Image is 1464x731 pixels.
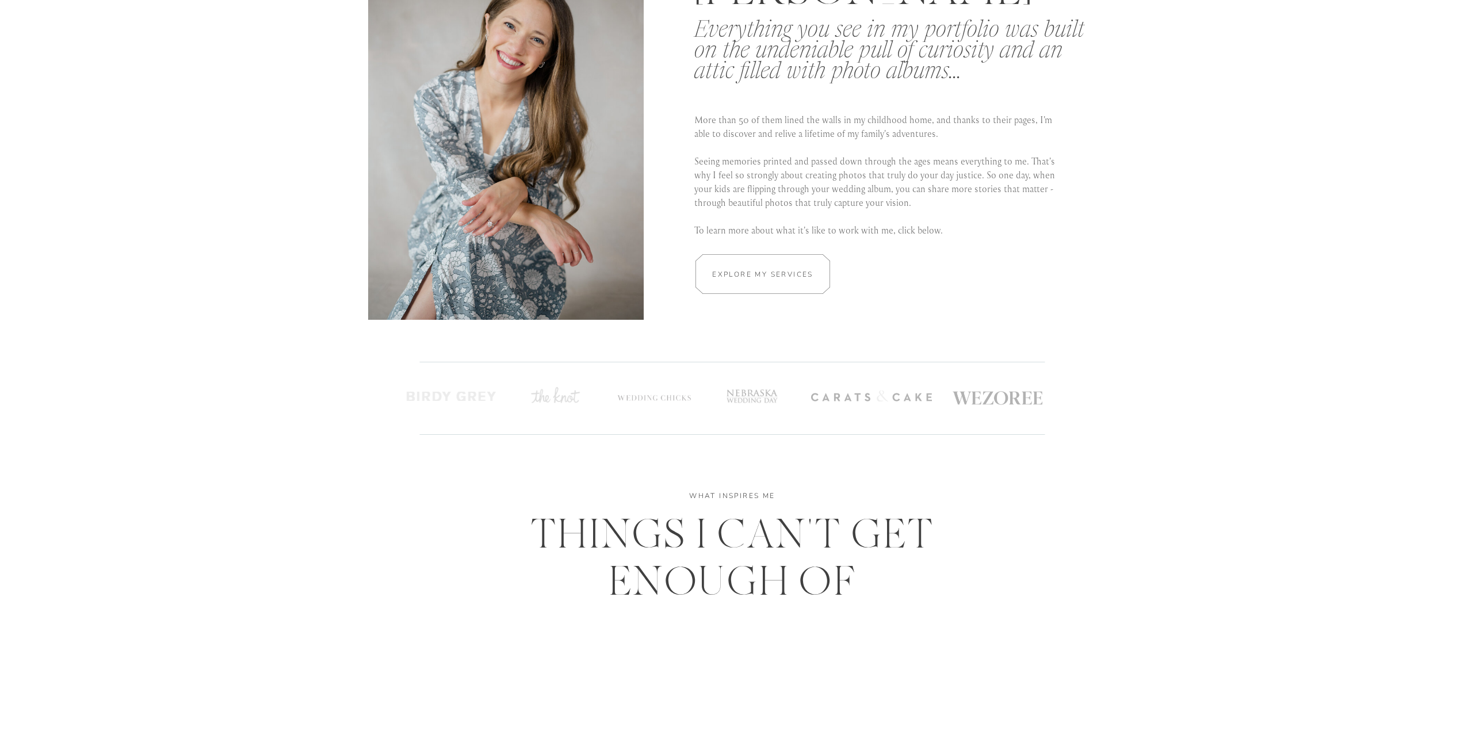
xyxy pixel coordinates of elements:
[694,113,1064,211] p: More than 50 of them lined the walls in my childhood home, and thanks to their pages, I'm able to...
[694,20,1091,97] p: Everything you see in my portfolio was built on the undeniable pull of curiosity and an attic fil...
[497,511,968,603] h2: things i can't get enough of
[709,269,817,280] a: Explore my services
[610,489,855,500] h3: what inspires me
